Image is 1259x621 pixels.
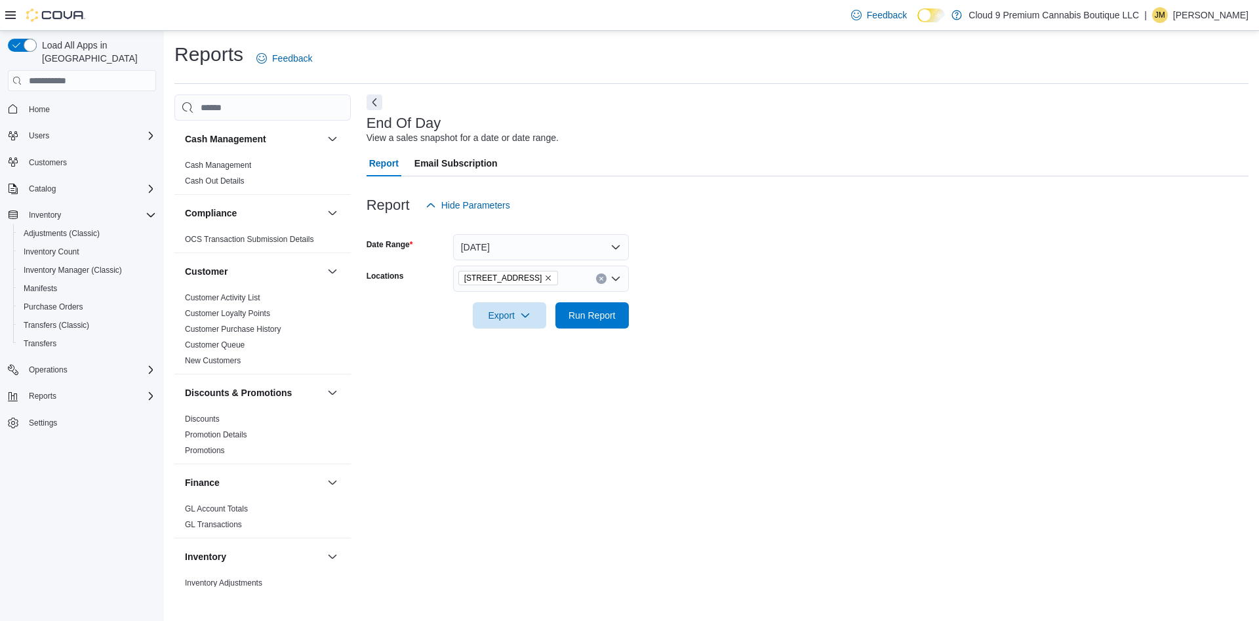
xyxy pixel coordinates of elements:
[569,309,616,322] span: Run Report
[18,317,156,333] span: Transfers (Classic)
[1144,7,1147,23] p: |
[555,302,629,329] button: Run Report
[29,184,56,194] span: Catalog
[325,205,340,221] button: Compliance
[24,415,62,431] a: Settings
[367,115,441,131] h3: End Of Day
[174,411,351,464] div: Discounts & Promotions
[185,132,322,146] button: Cash Management
[18,336,156,351] span: Transfers
[917,22,918,23] span: Dark Mode
[13,298,161,316] button: Purchase Orders
[13,316,161,334] button: Transfers (Classic)
[3,153,161,172] button: Customers
[251,45,317,71] a: Feedback
[610,273,621,284] button: Open list of options
[13,279,161,298] button: Manifests
[24,338,56,349] span: Transfers
[185,234,314,245] span: OCS Transaction Submission Details
[185,550,226,563] h3: Inventory
[185,386,292,399] h3: Discounts & Promotions
[185,176,245,186] a: Cash Out Details
[24,388,62,404] button: Reports
[185,324,281,334] span: Customer Purchase History
[18,299,89,315] a: Purchase Orders
[441,199,510,212] span: Hide Parameters
[185,292,260,303] span: Customer Activity List
[24,283,57,294] span: Manifests
[325,385,340,401] button: Discounts & Promotions
[18,226,105,241] a: Adjustments (Classic)
[29,157,67,168] span: Customers
[24,100,156,117] span: Home
[24,128,54,144] button: Users
[325,475,340,491] button: Finance
[1155,7,1165,23] span: JM
[174,157,351,194] div: Cash Management
[867,9,907,22] span: Feedback
[185,235,314,244] a: OCS Transaction Submission Details
[185,308,270,319] span: Customer Loyalty Points
[24,247,79,257] span: Inventory Count
[29,391,56,401] span: Reports
[367,239,413,250] label: Date Range
[24,388,156,404] span: Reports
[18,262,156,278] span: Inventory Manager (Classic)
[1173,7,1249,23] p: [PERSON_NAME]
[24,102,55,117] a: Home
[185,355,241,366] span: New Customers
[185,414,220,424] a: Discounts
[24,154,156,170] span: Customers
[24,414,156,431] span: Settings
[185,519,242,530] span: GL Transactions
[29,104,50,115] span: Home
[18,281,62,296] a: Manifests
[185,356,241,365] a: New Customers
[325,549,340,565] button: Inventory
[325,131,340,147] button: Cash Management
[24,265,122,275] span: Inventory Manager (Classic)
[3,413,161,432] button: Settings
[185,265,228,278] h3: Customer
[24,207,156,223] span: Inventory
[3,180,161,198] button: Catalog
[174,231,351,252] div: Compliance
[3,387,161,405] button: Reports
[29,210,61,220] span: Inventory
[174,41,243,68] h1: Reports
[18,281,156,296] span: Manifests
[24,302,83,312] span: Purchase Orders
[473,302,546,329] button: Export
[185,207,237,220] h3: Compliance
[13,334,161,353] button: Transfers
[18,317,94,333] a: Transfers (Classic)
[18,226,156,241] span: Adjustments (Classic)
[917,9,945,22] input: Dark Mode
[185,386,322,399] button: Discounts & Promotions
[185,504,248,514] span: GL Account Totals
[420,192,515,218] button: Hide Parameters
[185,504,248,513] a: GL Account Totals
[24,128,156,144] span: Users
[185,207,322,220] button: Compliance
[8,94,156,466] nav: Complex example
[846,2,912,28] a: Feedback
[325,264,340,279] button: Customer
[24,228,100,239] span: Adjustments (Classic)
[185,160,251,170] span: Cash Management
[596,273,607,284] button: Clear input
[1152,7,1168,23] div: Jonathan Martin
[185,430,247,439] a: Promotion Details
[185,161,251,170] a: Cash Management
[3,127,161,145] button: Users
[185,293,260,302] a: Customer Activity List
[272,52,312,65] span: Feedback
[185,550,322,563] button: Inventory
[13,243,161,261] button: Inventory Count
[969,7,1139,23] p: Cloud 9 Premium Cannabis Boutique LLC
[185,578,262,588] a: Inventory Adjustments
[185,446,225,455] a: Promotions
